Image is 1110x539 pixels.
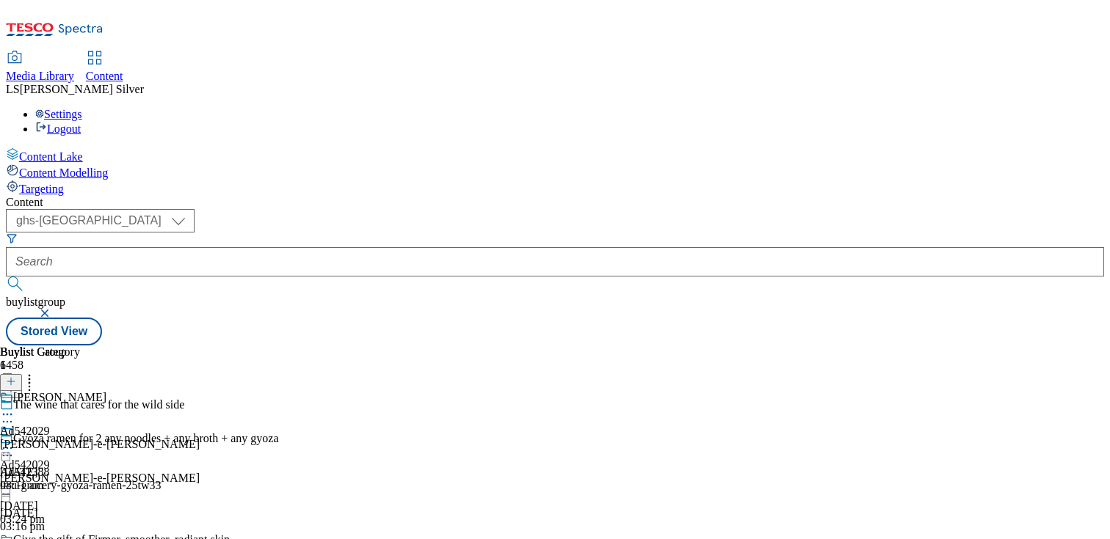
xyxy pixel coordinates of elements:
[6,296,65,308] span: buylistgroup
[13,432,279,445] div: Gyoza ramen for 2 any noodles + any broth + any gyoza
[6,318,102,345] button: Stored View
[6,147,1104,164] a: Content Lake
[6,70,74,82] span: Media Library
[35,122,81,135] a: Logout
[6,196,1104,209] div: Content
[86,52,123,83] a: Content
[6,180,1104,196] a: Targeting
[6,83,20,95] span: LS
[13,391,106,404] div: [PERSON_NAME]
[35,108,82,120] a: Settings
[6,52,74,83] a: Media Library
[20,83,144,95] span: [PERSON_NAME] Silver
[6,247,1104,276] input: Search
[19,166,108,179] span: Content Modelling
[6,232,18,244] svg: Search Filters
[6,164,1104,180] a: Content Modelling
[19,183,64,195] span: Targeting
[19,150,83,163] span: Content Lake
[86,70,123,82] span: Content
